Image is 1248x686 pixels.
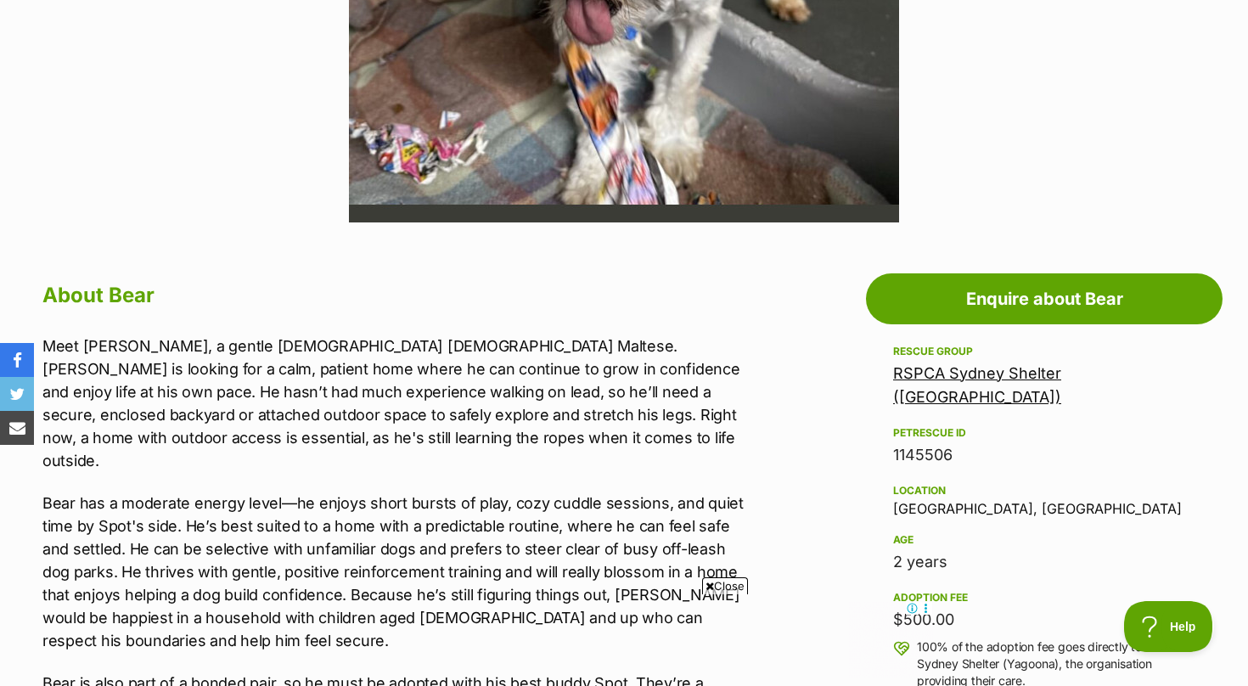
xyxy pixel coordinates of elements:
div: 2 years [893,550,1195,574]
div: Age [893,533,1195,547]
iframe: Help Scout Beacon - Open [1124,601,1214,652]
h2: About Bear [42,277,744,314]
span: Close [702,577,748,594]
a: Enquire about Bear [866,273,1223,324]
p: Meet [PERSON_NAME], a gentle [DEMOGRAPHIC_DATA] [DEMOGRAPHIC_DATA] Maltese. [PERSON_NAME] is look... [42,335,744,472]
div: Rescue group [893,345,1195,358]
div: PetRescue ID [893,426,1195,440]
iframe: Advertisement [315,601,933,678]
div: $500.00 [893,608,1195,632]
div: Adoption fee [893,591,1195,604]
div: Location [893,484,1195,498]
div: 1145506 [893,443,1195,467]
div: [GEOGRAPHIC_DATA], [GEOGRAPHIC_DATA] [893,481,1195,516]
p: Bear has a moderate energy level—he enjoys short bursts of play, cozy cuddle sessions, and quiet ... [42,492,744,652]
a: RSPCA Sydney Shelter ([GEOGRAPHIC_DATA]) [893,364,1061,406]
